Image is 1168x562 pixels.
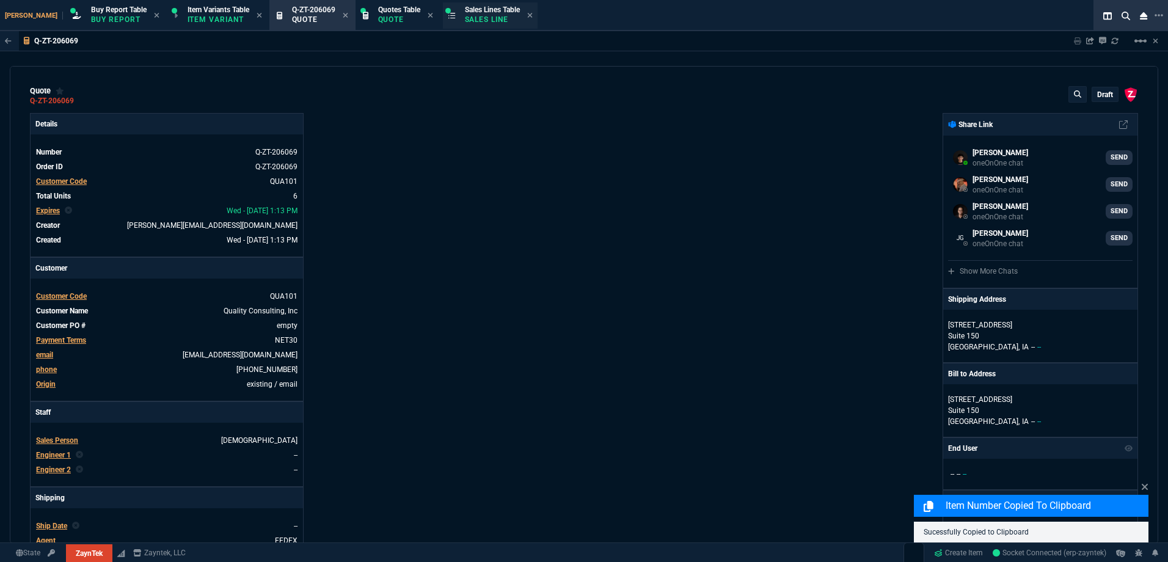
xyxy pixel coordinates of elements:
p: Quote [292,15,335,24]
a: [DEMOGRAPHIC_DATA] [221,436,297,445]
p: draft [1097,90,1113,100]
nx-icon: Split Panels [1098,9,1117,23]
a: John.Gaboni@fornida.com [948,226,1133,250]
span: Customer PO # [36,321,86,330]
span: Payment Terms [36,336,86,345]
div: Q-ZT-206069 [30,100,74,102]
span: phone [36,365,57,374]
span: -- [1037,417,1041,426]
p: Share Link [948,119,993,130]
a: steven.huang@fornida.com [948,199,1133,224]
mat-icon: Example home icon [1133,34,1148,48]
nx-icon: Close Tab [257,11,262,21]
span: [GEOGRAPHIC_DATA], [948,417,1020,426]
tr: undefined [35,434,298,447]
a: SEND [1106,150,1133,165]
span: Agent [36,536,56,545]
p: [STREET_ADDRESS] [948,394,1133,405]
span: Sales Lines Table [465,5,520,14]
span: -- [1031,343,1035,351]
span: QUA101 [270,292,297,301]
a: empty [277,321,297,330]
a: 6UCBbA3tBtJQ9lZ2AACe [993,547,1106,558]
span: Socket Connected (erp-zayntek) [993,549,1106,557]
a: QUA101 [270,177,297,186]
a: mohammed.wafek@fornida.com [948,172,1133,197]
nx-icon: Close Tab [428,11,433,21]
tr: undefined [35,520,298,532]
span: Engineer 2 [36,465,71,474]
p: oneOnOne chat [973,185,1028,195]
span: Buy Report Table [91,5,147,14]
nx-icon: Close Workbench [1135,9,1152,23]
tr: ap@qci.com [35,349,298,361]
nx-icon: Close Tab [527,11,533,21]
a: See Marketplace Order [255,162,297,171]
p: Quote [378,15,420,24]
a: [EMAIL_ADDRESS][DOMAIN_NAME] [183,351,297,359]
span: Customer Code [36,177,87,186]
p: [PERSON_NAME] [973,228,1028,239]
span: [GEOGRAPHIC_DATA], [948,343,1020,351]
span: -- [963,470,966,478]
p: Shipping [31,487,303,508]
p: Bill to Address [948,368,996,379]
a: Quality Consulting, Inc [224,307,297,315]
p: Shipping Address [948,294,1006,305]
p: [PERSON_NAME] [973,147,1028,158]
tr: undefined [35,234,298,246]
p: oneOnOne chat [973,239,1028,249]
nx-icon: Clear selected rep [76,464,83,475]
tr: undefined [35,290,298,302]
a: Origin [36,380,56,389]
a: Global State [12,547,44,558]
nx-icon: Show/Hide End User to Customer [1125,443,1133,454]
tr: undefined [35,219,298,232]
span: 2025-08-13T13:13:13.000Z [227,236,297,244]
span: Expires [36,206,60,215]
p: Details [31,114,303,134]
span: brian.over@fornida.com [127,221,297,230]
a: Hide Workbench [1153,36,1158,46]
span: Q-ZT-206069 [292,5,335,14]
nx-icon: Open New Tab [1155,10,1163,21]
p: Suite 150 [948,405,1133,416]
tr: undefined [35,205,298,217]
div: quote [30,86,64,96]
span: -- [957,470,960,478]
p: [STREET_ADDRESS] [948,319,1133,330]
span: Order ID [36,162,63,171]
a: SEND [1106,204,1133,219]
span: Ship Date [36,522,67,530]
span: Customer Name [36,307,88,315]
span: IA [1022,417,1029,426]
span: -- [294,522,297,530]
a: -- [294,465,297,474]
a: michael.licea@fornida.com [948,145,1133,170]
a: 5154404960 [236,365,297,374]
nx-icon: Close Tab [154,11,159,21]
span: existing / email [247,380,297,389]
span: Creator [36,221,60,230]
p: Item Number Copied to Clipboard [946,498,1146,513]
tr: undefined [35,175,298,188]
a: FEDEX [275,536,297,545]
nx-icon: Clear selected rep [72,520,79,531]
a: Create Item [929,544,988,562]
span: See Marketplace Order [255,148,297,156]
tr: undefined [35,190,298,202]
tr: undefined [35,464,298,476]
span: Engineer 1 [36,451,71,459]
a: NET30 [275,336,297,345]
p: Buy Report [91,15,147,24]
a: -- [294,451,297,459]
span: Number [36,148,62,156]
p: oneOnOne chat [973,158,1028,168]
p: [PERSON_NAME] [973,174,1028,185]
a: SEND [1106,231,1133,246]
p: Q-ZT-206069 [34,36,78,46]
tr: undefined [35,334,298,346]
span: Item Variants Table [188,5,249,14]
nx-icon: Back to Table [5,37,12,45]
span: 6 [293,192,297,200]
